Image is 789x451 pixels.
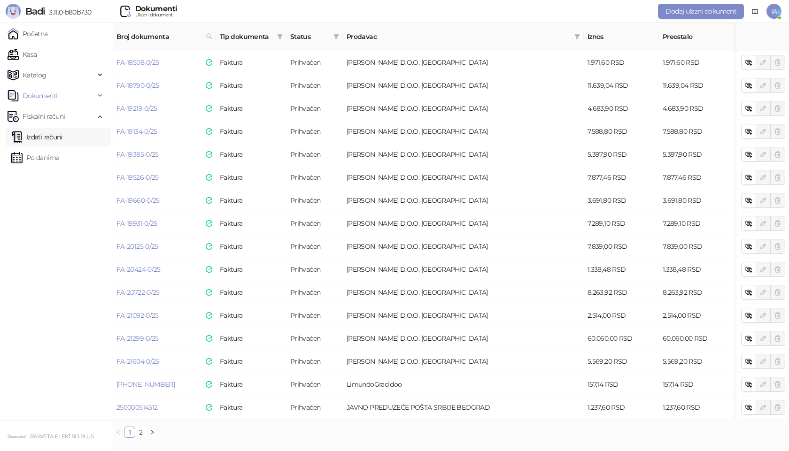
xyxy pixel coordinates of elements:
[286,350,343,373] td: Prihvaćen
[347,31,571,42] span: Prodavac
[286,74,343,97] td: Prihvaćen
[584,120,659,143] td: 7.588,80 RSD
[333,34,339,39] span: filter
[343,143,584,166] td: Trgovina Matejić D.O.O. Kruševac
[343,373,584,396] td: LimundoGrad doo
[216,143,286,166] td: Faktura
[116,288,160,297] a: FA-20722-0/25
[45,8,91,16] span: 3.11.0-b80b730
[216,166,286,189] td: Faktura
[275,30,285,44] span: filter
[584,350,659,373] td: 5.569,20 RSD
[116,104,157,113] a: FA-19219-0/25
[206,82,212,89] img: e-Faktura
[286,51,343,74] td: Prihvaćen
[584,212,659,235] td: 7.289,10 RSD
[216,281,286,304] td: Faktura
[584,97,659,120] td: 4.683,90 RSD
[343,189,584,212] td: Trgovina Matejić D.O.O. Kruševac
[343,258,584,281] td: Trgovina Matejić D.O.O. Kruševac
[216,23,286,51] th: Tip dokumenta
[659,23,734,51] th: Preostalo
[286,120,343,143] td: Prihvaćen
[8,427,26,445] img: 64x64-companyLogo-4c9eac63-00ad-485c-9b48-57f283827d2d.png
[25,6,45,17] span: Badi
[286,304,343,327] td: Prihvaćen
[116,58,159,67] a: FA-18508-0/25
[659,74,734,97] td: 11.639,04 RSD
[124,427,135,438] li: 1
[206,312,212,319] img: e-Faktura
[216,350,286,373] td: Faktura
[116,357,159,366] a: FA-21604-0/25
[206,358,212,365] img: e-Faktura
[659,189,734,212] td: 3.691,80 RSD
[659,166,734,189] td: 7.877,46 RSD
[286,143,343,166] td: Prihvaćen
[343,120,584,143] td: Trgovina Matejić D.O.O. Kruševac
[216,189,286,212] td: Faktura
[216,97,286,120] td: Faktura
[286,189,343,212] td: Prihvaćen
[116,311,159,320] a: FA-21092-0/25
[659,304,734,327] td: 2.514,00 RSD
[332,30,341,44] span: filter
[216,327,286,350] td: Faktura
[216,396,286,419] td: Faktura
[584,235,659,258] td: 7.839,00 RSD
[113,23,216,51] th: Broj dokumenta
[343,97,584,120] td: Trgovina Matejić D.O.O. Kruševac
[206,105,212,112] img: e-Faktura
[116,150,159,159] a: FA-19385-0/25
[659,350,734,373] td: 5.569,20 RSD
[343,51,584,74] td: Trgovina Matejić D.O.O. Kruševac
[659,396,734,419] td: 1.237,60 RSD
[286,327,343,350] td: Prihvaćen
[584,143,659,166] td: 5.397,90 RSD
[206,128,212,135] img: e-Faktura
[23,107,65,126] span: Fiskalni računi
[343,23,584,51] th: Prodavac
[124,427,135,437] a: 1
[286,258,343,281] td: Prihvaćen
[286,373,343,396] td: Prihvaćen
[286,281,343,304] td: Prihvaćen
[584,23,659,51] th: Iznos
[206,151,212,158] img: e-Faktura
[116,242,158,251] a: FA-20125-0/25
[149,429,155,435] span: right
[584,74,659,97] td: 11.639,04 RSD
[8,45,37,64] a: Kasa
[659,327,734,350] td: 60.060,00 RSD
[116,380,175,389] a: [PHONE_NUMBER]
[286,97,343,120] td: Prihvaćen
[206,335,212,342] img: e-Faktura
[343,281,584,304] td: Trgovina Matejić D.O.O. Kruševac
[216,373,286,396] td: Faktura
[30,433,93,440] small: RASVETA-ELEKTRO PLUS
[216,235,286,258] td: Faktura
[116,173,159,182] a: FA-19526-0/25
[216,258,286,281] td: Faktura
[116,403,157,412] a: 250000514512
[206,220,212,227] img: e-Faktura
[343,212,584,235] td: Trgovina Matejić D.O.O. Kruševac
[206,243,212,250] img: e-Faktura
[206,174,212,181] img: e-Faktura
[116,219,157,228] a: FA-19931-0/25
[206,266,212,273] img: e-Faktura
[658,4,744,19] button: Dodaj ulazni dokument
[584,258,659,281] td: 1.338,48 RSD
[343,327,584,350] td: Trgovina Matejić D.O.O. Kruševac
[216,212,286,235] td: Faktura
[216,304,286,327] td: Faktura
[286,212,343,235] td: Prihvaćen
[574,34,580,39] span: filter
[206,59,212,66] img: e-Faktura
[572,30,582,44] span: filter
[343,166,584,189] td: Trgovina Matejić D.O.O. Kruševac
[659,258,734,281] td: 1.338,48 RSD
[216,120,286,143] td: Faktura
[116,31,202,42] span: Broj dokumenta
[116,127,157,136] a: FA-19134-0/25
